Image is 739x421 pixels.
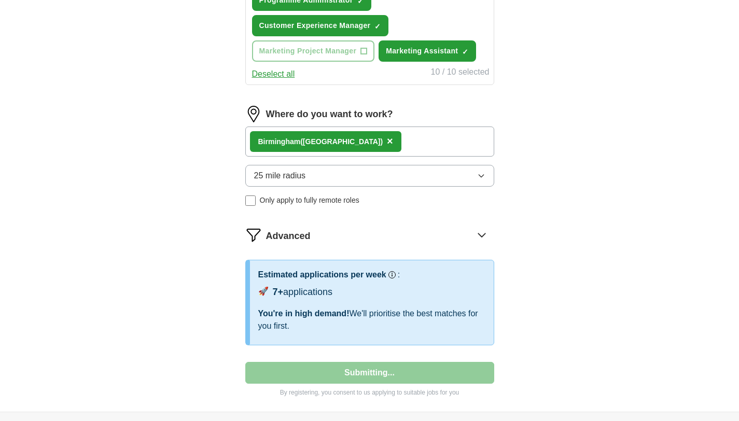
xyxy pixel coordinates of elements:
[252,15,389,36] button: Customer Experience Manager✓
[266,229,311,243] span: Advanced
[387,135,393,147] span: ×
[273,287,284,297] span: 7+
[245,195,256,206] input: Only apply to fully remote roles
[462,48,468,56] span: ✓
[259,46,357,57] span: Marketing Project Manager
[398,269,400,281] h3: :
[259,20,371,31] span: Customer Experience Manager
[258,136,383,147] div: ngham
[252,40,375,62] button: Marketing Project Manager
[387,134,393,149] button: ×
[379,40,476,62] button: Marketing Assistant✓
[266,107,393,121] label: Where do you want to work?
[258,309,350,318] span: You're in high demand!
[254,170,306,182] span: 25 mile radius
[300,137,383,146] span: ([GEOGRAPHIC_DATA])
[431,66,490,80] div: 10 / 10 selected
[245,106,262,122] img: location.png
[245,388,494,397] p: By registering, you consent to us applying to suitable jobs for you
[258,137,277,146] strong: Birmi
[386,46,458,57] span: Marketing Assistant
[258,285,269,298] span: 🚀
[258,269,386,281] h3: Estimated applications per week
[245,362,494,384] button: Submitting...
[245,227,262,243] img: filter
[273,285,333,299] div: applications
[374,22,381,31] span: ✓
[258,307,485,332] div: We'll prioritise the best matches for you first.
[245,165,494,187] button: 25 mile radius
[260,195,359,206] span: Only apply to fully remote roles
[252,68,295,80] button: Deselect all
